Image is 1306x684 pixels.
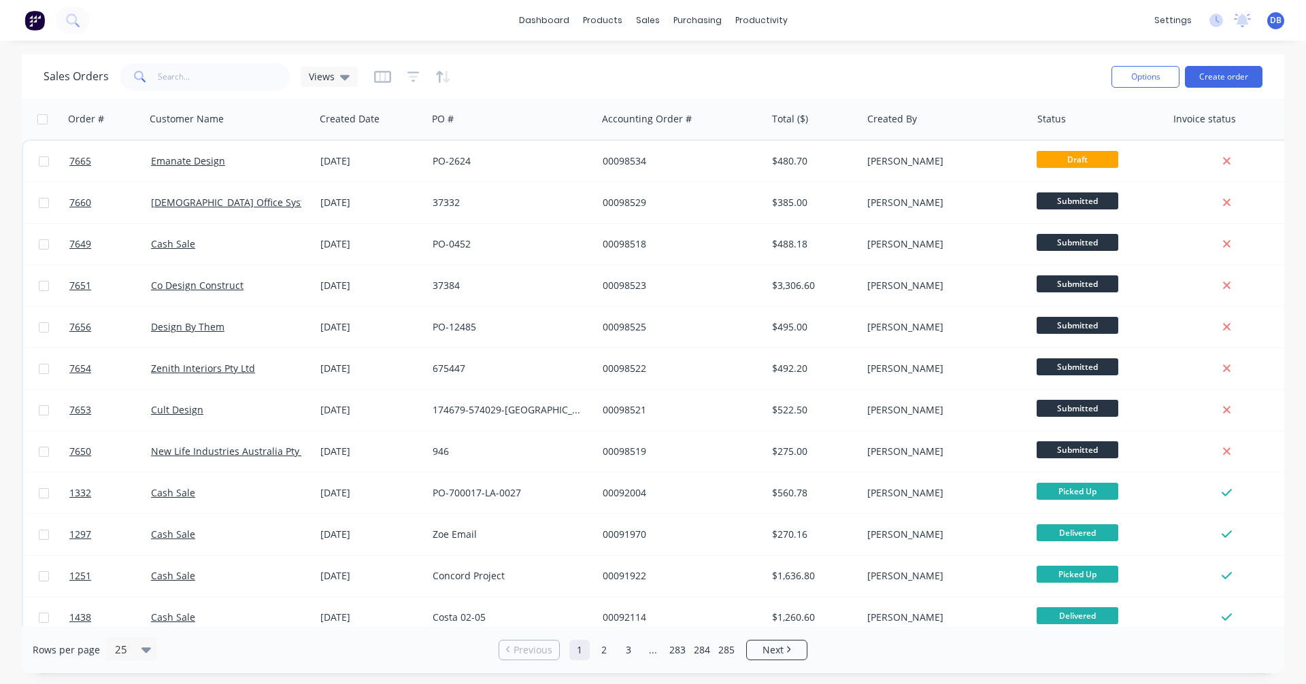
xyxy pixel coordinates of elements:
[69,362,91,375] span: 7654
[867,320,1018,334] div: [PERSON_NAME]
[1270,14,1282,27] span: DB
[320,112,380,126] div: Created Date
[69,473,151,513] a: 1332
[433,279,584,292] div: 37384
[69,320,91,334] span: 7656
[603,445,754,458] div: 00098519
[1111,66,1179,88] button: Options
[499,643,559,657] a: Previous page
[867,528,1018,541] div: [PERSON_NAME]
[151,445,316,458] a: New Life Industries Australia Pty Ltd
[1037,112,1066,126] div: Status
[33,643,100,657] span: Rows per page
[576,10,629,31] div: products
[867,486,1018,500] div: [PERSON_NAME]
[1037,317,1118,334] span: Submitted
[69,514,151,555] a: 1297
[867,154,1018,168] div: [PERSON_NAME]
[69,279,91,292] span: 7651
[150,112,224,126] div: Customer Name
[151,611,195,623] a: Cash Sale
[151,154,225,167] a: Emanate Design
[1037,524,1118,541] span: Delivered
[158,63,290,90] input: Search...
[69,403,91,417] span: 7653
[1037,483,1118,500] span: Picked Up
[569,640,590,660] a: Page 1 is your current page
[618,640,639,660] a: Page 3
[1185,66,1262,88] button: Create order
[603,403,754,417] div: 00098521
[629,10,667,31] div: sales
[867,237,1018,251] div: [PERSON_NAME]
[772,486,852,500] div: $560.78
[1037,192,1118,209] span: Submitted
[772,320,852,334] div: $495.00
[433,154,584,168] div: PO-2624
[603,320,754,334] div: 00098525
[151,569,195,582] a: Cash Sale
[433,611,584,624] div: Costa 02-05
[1037,607,1118,624] span: Delivered
[69,486,91,500] span: 1332
[867,112,917,126] div: Created By
[772,112,808,126] div: Total ($)
[69,569,91,583] span: 1251
[603,486,754,500] div: 00092004
[772,528,852,541] div: $270.16
[729,10,794,31] div: productivity
[867,445,1018,458] div: [PERSON_NAME]
[320,362,422,375] div: [DATE]
[320,403,422,417] div: [DATE]
[69,348,151,389] a: 7654
[69,431,151,472] a: 7650
[867,279,1018,292] div: [PERSON_NAME]
[747,643,807,657] a: Next page
[433,445,584,458] div: 946
[514,643,552,657] span: Previous
[69,237,91,251] span: 7649
[1173,112,1236,126] div: Invoice status
[151,528,195,541] a: Cash Sale
[69,182,151,223] a: 7660
[603,196,754,209] div: 00098529
[772,279,852,292] div: $3,306.60
[763,643,784,657] span: Next
[1148,10,1199,31] div: settings
[433,362,584,375] div: 675447
[320,196,422,209] div: [DATE]
[69,528,91,541] span: 1297
[1037,358,1118,375] span: Submitted
[867,569,1018,583] div: [PERSON_NAME]
[432,112,454,126] div: PO #
[603,362,754,375] div: 00098522
[320,445,422,458] div: [DATE]
[68,112,104,126] div: Order #
[320,611,422,624] div: [DATE]
[151,403,203,416] a: Cult Design
[69,390,151,430] a: 7653
[772,237,852,251] div: $488.18
[24,10,45,31] img: Factory
[667,640,688,660] a: Page 283
[309,69,335,84] span: Views
[69,555,151,596] a: 1251
[69,196,91,209] span: 7660
[44,70,109,83] h1: Sales Orders
[1037,151,1118,168] span: Draft
[69,265,151,306] a: 7651
[433,403,584,417] div: 174679-574029-[GEOGRAPHIC_DATA]
[603,528,754,541] div: 00091970
[867,196,1018,209] div: [PERSON_NAME]
[1037,275,1118,292] span: Submitted
[603,237,754,251] div: 00098518
[603,569,754,583] div: 00091922
[433,320,584,334] div: PO-12485
[603,154,754,168] div: 00098534
[772,569,852,583] div: $1,636.80
[69,597,151,638] a: 1438
[151,486,195,499] a: Cash Sale
[320,279,422,292] div: [DATE]
[1037,441,1118,458] span: Submitted
[772,196,852,209] div: $385.00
